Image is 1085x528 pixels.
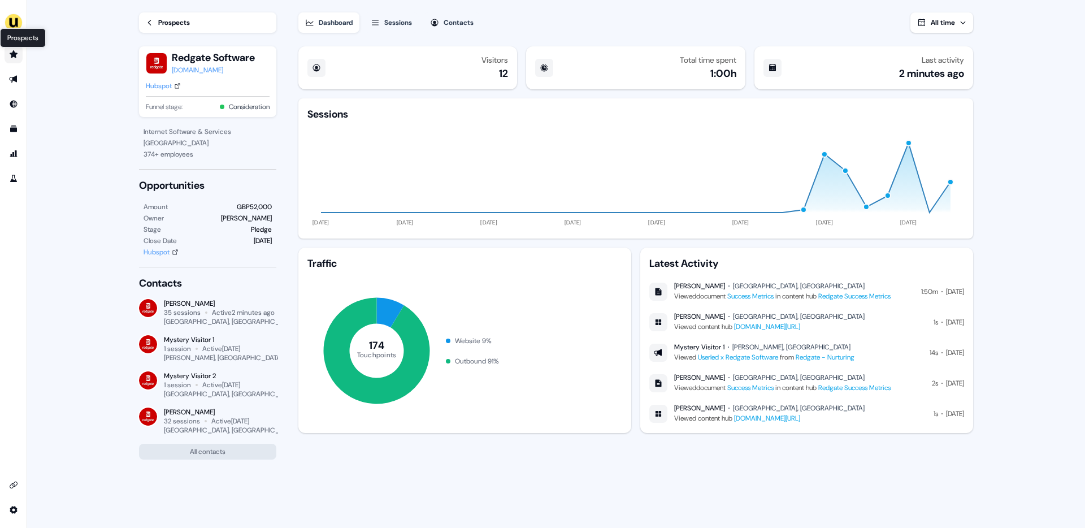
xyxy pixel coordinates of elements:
div: 1s [934,408,938,419]
div: [DATE] [946,408,964,419]
div: Stage [144,224,161,235]
div: Website 9 % [455,335,492,347]
a: Go to templates [5,120,23,138]
div: 374 + employees [144,149,272,160]
tspan: [DATE] [900,219,917,226]
div: Viewed content hub [674,413,865,424]
a: Hubspot [144,246,179,258]
div: Viewed content hub [674,321,865,332]
a: Go to experiments [5,170,23,188]
a: Redgate Success Metrics [818,292,891,301]
div: Pledge [251,224,272,235]
a: Success Metrics [727,383,774,392]
a: Redgate - Nurturing [796,353,854,362]
a: Redgate Success Metrics [818,383,891,392]
a: Success Metrics [727,292,774,301]
a: Go to integrations [5,476,23,494]
div: Mystery Visitor 1 [164,335,276,344]
tspan: Touchpoints [357,350,397,359]
div: [PERSON_NAME], [GEOGRAPHIC_DATA] [732,343,850,352]
div: Close Date [144,235,177,246]
tspan: [DATE] [313,219,329,226]
a: Go to outbound experience [5,70,23,88]
div: Mystery Visitor 1 [674,343,724,352]
div: 2s [932,378,938,389]
div: 1 session [164,380,191,389]
tspan: [DATE] [732,219,749,226]
a: Userled x Redgate Software [698,353,778,362]
div: Mystery Visitor 2 [164,371,276,380]
tspan: [DATE] [480,219,497,226]
div: Amount [144,201,168,213]
button: Sessions [364,12,419,33]
div: Outbound 91 % [455,356,499,367]
div: [GEOGRAPHIC_DATA], [GEOGRAPHIC_DATA] [164,426,297,435]
div: Contacts [139,276,276,290]
div: Contacts [444,17,474,28]
button: All time [910,12,973,33]
div: Prospects [158,17,190,28]
div: [GEOGRAPHIC_DATA], [GEOGRAPHIC_DATA] [164,317,297,326]
div: 1s [934,317,938,328]
div: [PERSON_NAME] [674,373,725,382]
tspan: [DATE] [565,219,581,226]
span: All time [931,18,955,27]
div: [PERSON_NAME], [GEOGRAPHIC_DATA] [164,353,283,362]
a: [DOMAIN_NAME][URL] [734,322,800,331]
div: Viewed document in content hub [674,291,891,302]
div: Dashboard [319,17,353,28]
tspan: [DATE] [648,219,665,226]
button: Dashboard [298,12,359,33]
div: [GEOGRAPHIC_DATA], [GEOGRAPHIC_DATA] [733,312,865,321]
div: [PERSON_NAME] [674,312,725,321]
div: [PERSON_NAME] [164,408,276,417]
button: All contacts [139,444,276,460]
div: [PERSON_NAME] [164,299,276,308]
div: Sessions [307,107,348,121]
div: Traffic [307,257,622,270]
div: 35 sessions [164,308,201,317]
a: [DOMAIN_NAME][URL] [734,414,800,423]
div: [GEOGRAPHIC_DATA], [GEOGRAPHIC_DATA] [733,373,865,382]
div: [GEOGRAPHIC_DATA], [GEOGRAPHIC_DATA] [733,404,865,413]
div: Visitors [481,55,508,64]
a: Go to prospects [5,45,23,63]
div: Sessions [384,17,412,28]
div: [DATE] [946,378,964,389]
div: 2 minutes ago [899,67,964,80]
div: Owner [144,213,164,224]
div: [PERSON_NAME] [674,404,725,413]
div: Latest Activity [649,257,964,270]
div: 1:50m [921,286,938,297]
a: Go to Inbound [5,95,23,113]
div: [GEOGRAPHIC_DATA], [GEOGRAPHIC_DATA] [733,282,865,291]
div: GBP52,000 [237,201,272,213]
div: [DATE] [254,235,272,246]
div: 12 [499,67,508,80]
div: [PERSON_NAME] [221,213,272,224]
div: [DATE] [946,347,964,358]
div: Active 2 minutes ago [212,308,275,317]
div: 32 sessions [164,417,200,426]
span: Funnel stage: [146,101,183,112]
div: Active [DATE] [202,344,240,353]
a: Go to integrations [5,501,23,519]
div: [DATE] [946,317,964,328]
a: Hubspot [146,80,181,92]
div: [PERSON_NAME] [674,282,725,291]
div: 1:00h [710,67,736,80]
div: Hubspot [144,246,170,258]
tspan: [DATE] [816,219,833,226]
tspan: [DATE] [397,219,414,226]
button: Consideration [229,101,270,112]
div: Active [DATE] [202,380,240,389]
tspan: 174 [369,339,384,352]
div: Total time spent [680,55,736,64]
div: 14s [930,347,938,358]
div: [DATE] [946,286,964,297]
button: Contacts [423,12,480,33]
div: Viewed document in content hub [674,382,891,393]
a: Go to attribution [5,145,23,163]
a: [DOMAIN_NAME] [172,64,255,76]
